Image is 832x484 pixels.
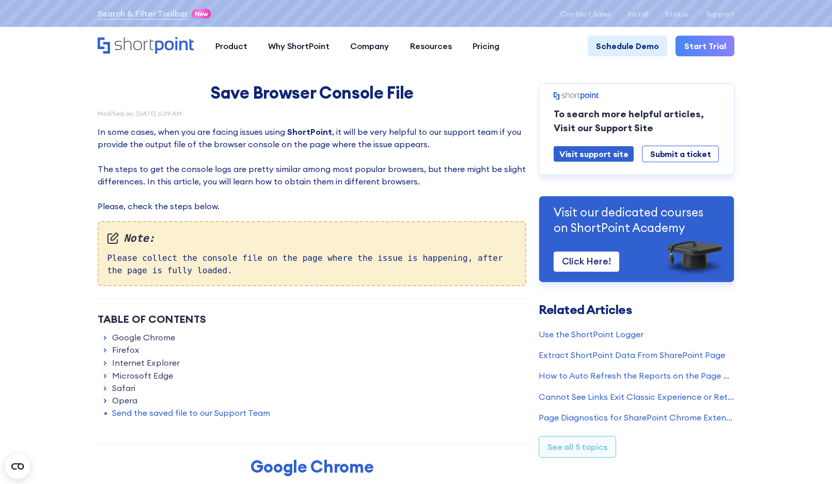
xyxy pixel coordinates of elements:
a: Product [205,36,258,56]
a: Why ShortPoint [258,36,340,56]
em: Note: [107,230,516,246]
a: Extract ShortPoint Data From SharePoint Page [539,349,734,361]
h3: Related Articles [539,303,734,316]
h1: Save Browser Console File [118,83,506,102]
a: Home [98,37,194,55]
div: Modified on: [DATE] 6:29 AM [98,111,526,117]
a: Firefox [112,344,139,356]
div: Why ShortPoint [268,40,329,52]
a: Microsoft Edge [112,369,173,382]
div: Company [350,40,389,52]
div: Resources [410,40,452,52]
div: チャットウィジェット [780,434,832,484]
a: Resources [399,36,462,56]
a: Schedule Demo [588,36,667,56]
a: Start Trial [676,36,734,56]
a: Cannot See Links Exit Classic Experience or Return to Classic SharePoint? [539,391,734,403]
p: Visit our dedicated courses on ShortPoint Academy [554,205,719,235]
a: Page Diagnostics for SharePoint Chrome Extension Incompatibility [539,411,734,424]
a: Company [340,36,399,56]
a: Safari [112,382,135,394]
p: In some cases, when you are facing issues using , it will be very helpful to our support team if ... [98,126,526,213]
a: Opera [112,394,137,407]
p: To search more helpful articles, Visit our Support Site [554,107,719,135]
a: Google Chrome [112,331,175,344]
div: Product [215,40,247,52]
h2: Google Chrome [118,457,506,476]
a: ShortPoint [287,127,332,137]
a: Search & Filter Toolbar [98,7,187,20]
button: Open CMP widget [5,454,30,479]
a: Internet Explorer [112,356,180,369]
a: Install [627,10,649,18]
a: How to Auto Refresh the Reports on the Page Having ShortPoint Power BI Element [539,369,734,382]
a: Submit a ticket [642,146,719,163]
a: See all 5 topics [539,436,616,458]
a: Visit support site [554,146,634,162]
a: Pricing [462,36,510,56]
div: Table of Contents [98,311,526,327]
div: Pricing [473,40,499,52]
a: Use the ShortPoint Logger [539,328,734,340]
a: Support [706,10,734,18]
iframe: Chat Widget [780,434,832,484]
div: Please collect the console file on the page where the issue is happening, after the page is fully... [98,221,526,287]
a: Status [665,10,689,18]
a: Contact Sales [560,10,611,18]
a: Send the saved file to our Support Team [112,407,270,419]
a: Click Here! [554,252,619,272]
